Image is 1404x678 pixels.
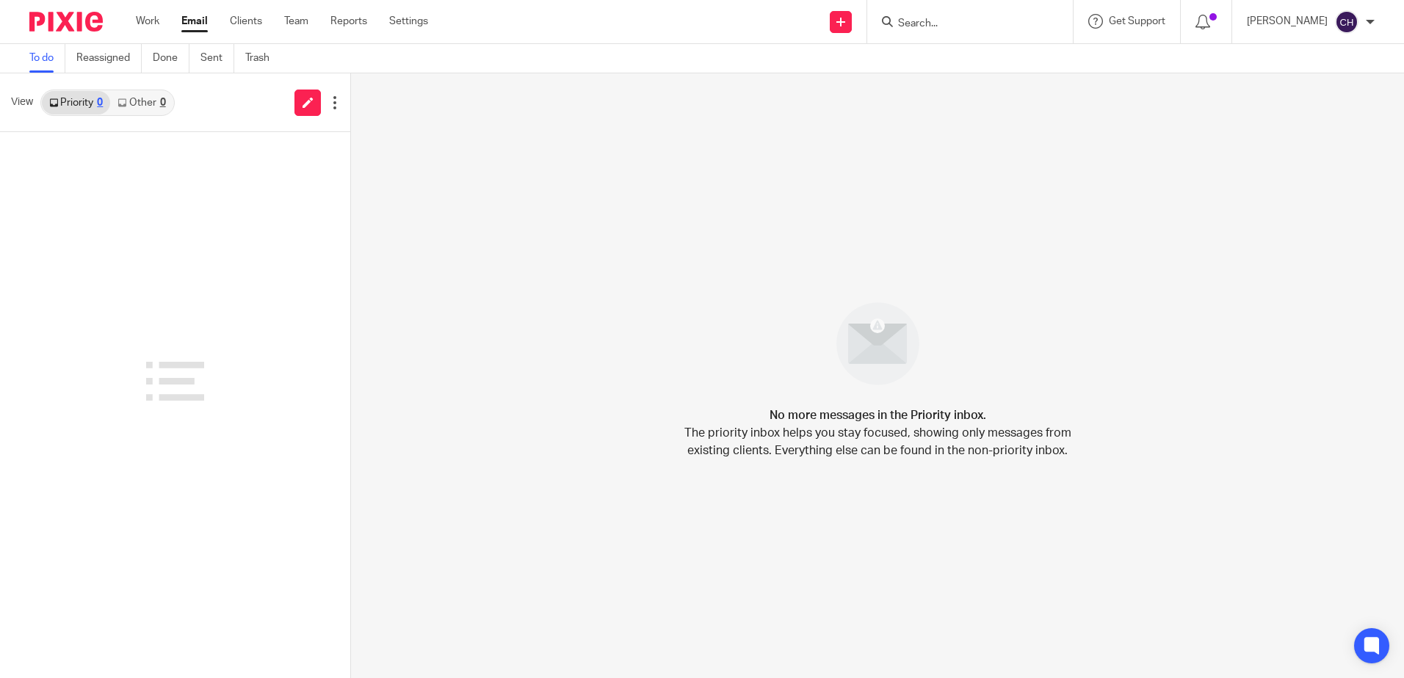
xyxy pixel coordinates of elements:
[284,14,308,29] a: Team
[827,293,929,395] img: image
[181,14,208,29] a: Email
[683,424,1072,459] p: The priority inbox helps you stay focused, showing only messages from existing clients. Everythin...
[1109,16,1165,26] span: Get Support
[770,407,986,424] h4: No more messages in the Priority inbox.
[136,14,159,29] a: Work
[76,44,142,73] a: Reassigned
[897,18,1029,31] input: Search
[330,14,367,29] a: Reports
[110,91,173,114] a: Other0
[389,14,428,29] a: Settings
[160,98,166,108] div: 0
[29,44,65,73] a: To do
[1335,10,1358,34] img: svg%3E
[97,98,103,108] div: 0
[245,44,281,73] a: Trash
[230,14,262,29] a: Clients
[42,91,110,114] a: Priority0
[200,44,234,73] a: Sent
[153,44,189,73] a: Done
[11,95,33,110] span: View
[1247,14,1328,29] p: [PERSON_NAME]
[29,12,103,32] img: Pixie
